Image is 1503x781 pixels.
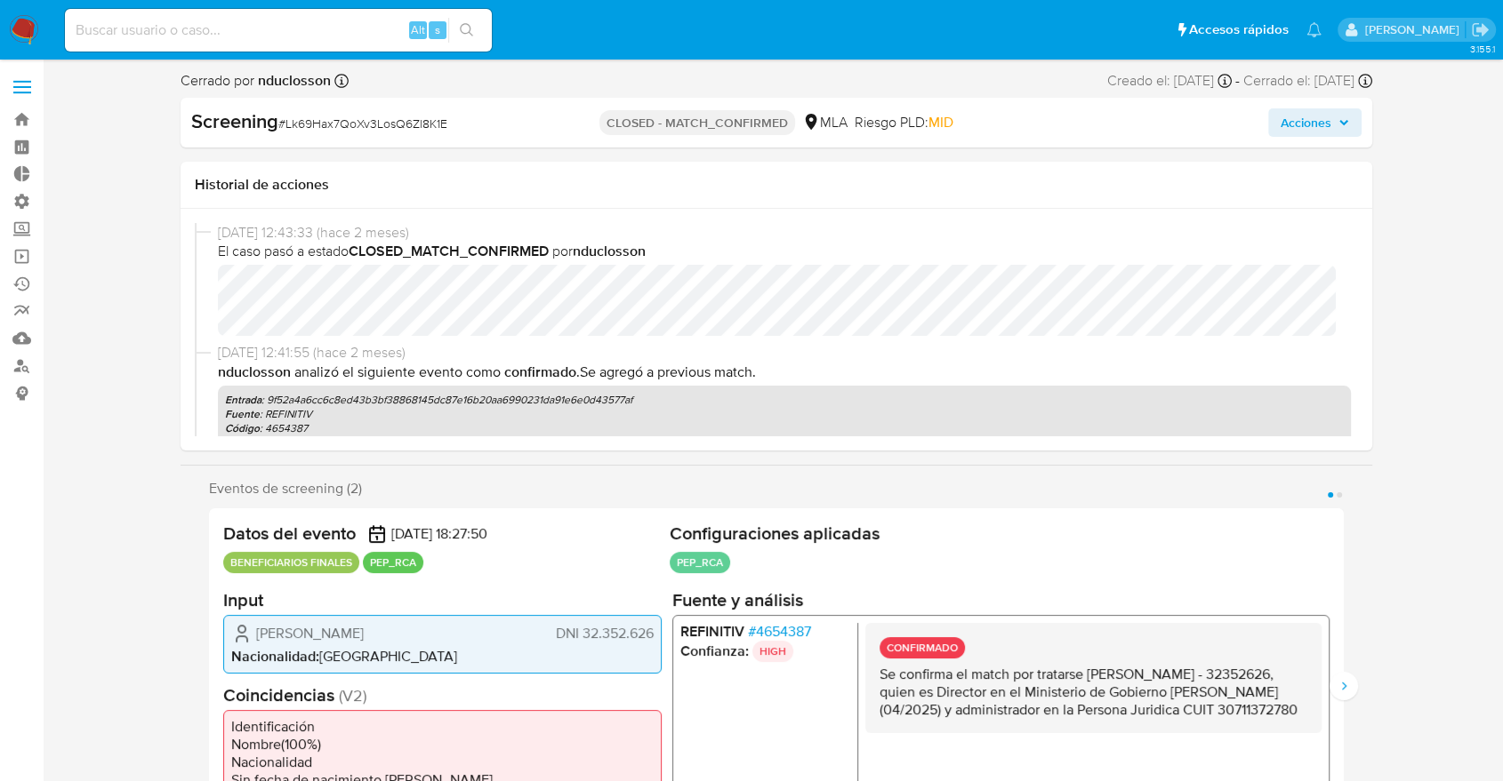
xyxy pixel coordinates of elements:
b: Entrada [225,392,261,408]
span: [DATE] 12:43:33 (hace 2 meses) [218,223,1351,243]
b: nduclosson [218,362,291,382]
span: Accesos rápidos [1189,20,1289,39]
b: Confirmado [504,362,576,382]
b: CLOSED_MATCH_CONFIRMED [349,241,549,261]
p: . Se agregó a previous match . [218,363,1351,382]
a: Salir [1471,20,1490,39]
p: CLOSED - MATCH_CONFIRMED [599,110,795,135]
span: s [435,21,440,38]
p: juan.tosini@mercadolibre.com [1364,21,1465,38]
span: Alt [411,21,425,38]
button: Acciones [1268,108,1362,137]
span: Analizó el siguiente evento como [294,362,501,382]
span: - [1235,71,1240,91]
b: Screening [191,107,278,135]
p: : 9f52a4a6cc6c8ed43b3bf38868145dc87e16b20aa6990231da91e6e0d43577af [225,393,1344,407]
div: Cerrado el: [DATE] [1243,71,1372,91]
b: nduclosson [254,70,331,91]
span: MID [928,112,953,132]
b: Fuente [225,406,260,422]
b: Código [225,420,260,436]
p: : REFINITIV [225,407,1344,421]
div: MLA [802,113,848,132]
input: Buscar usuario o caso... [65,19,492,42]
p: : 4654387 [225,421,1344,435]
span: [DATE] 12:41:55 (hace 2 meses) [218,343,1351,363]
span: El caso pasó a estado por [218,242,1351,261]
a: Notificaciones [1306,22,1322,37]
span: # Lk69Hax7QoXv3LosQ6Zl8K1E [278,115,447,132]
b: Comentario [225,434,281,450]
h1: Historial de acciones [195,176,1358,194]
div: Creado el: [DATE] [1107,71,1232,91]
span: Acciones [1281,108,1331,137]
span: Riesgo PLD: [855,113,953,132]
span: Cerrado por [181,71,331,91]
button: search-icon [448,18,485,43]
b: nduclosson [573,241,646,261]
